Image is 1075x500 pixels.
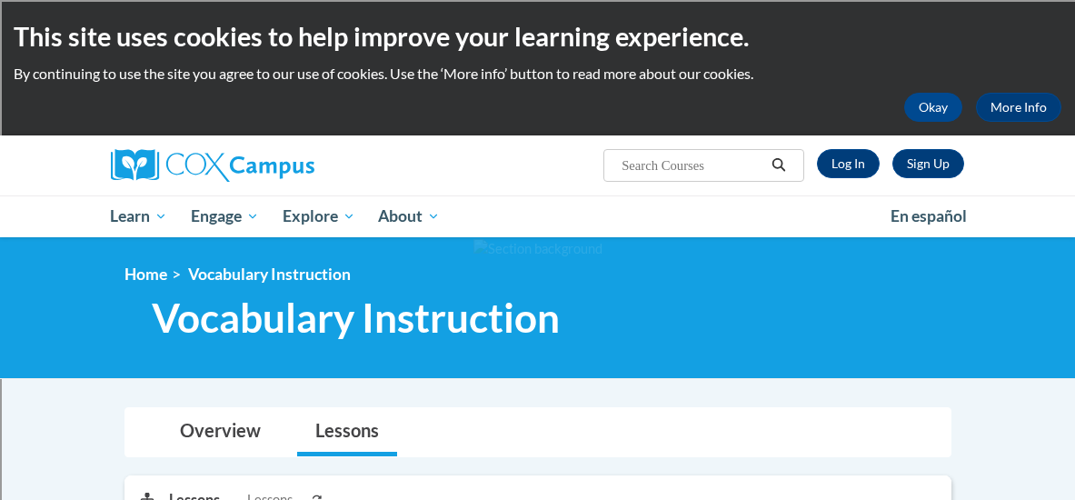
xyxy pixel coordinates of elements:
input: Search Courses [620,155,765,176]
span: Vocabulary Instruction [152,294,560,342]
span: Vocabulary Instruction [188,265,351,284]
span: Engage [191,205,259,227]
a: Register [892,149,964,178]
button: Search [765,155,792,176]
img: Cox Campus [111,149,314,182]
a: Home [124,265,167,284]
a: Learn [99,195,180,237]
span: Explore [283,205,355,227]
a: Explore [271,195,367,237]
img: Section background [473,239,602,259]
span: En español [891,206,967,225]
a: Engage [179,195,271,237]
span: About [378,205,440,227]
a: Log In [817,149,880,178]
a: About [366,195,452,237]
a: En español [879,197,979,235]
span: Learn [110,205,167,227]
div: Main menu [97,195,979,237]
a: Cox Campus [111,149,377,182]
